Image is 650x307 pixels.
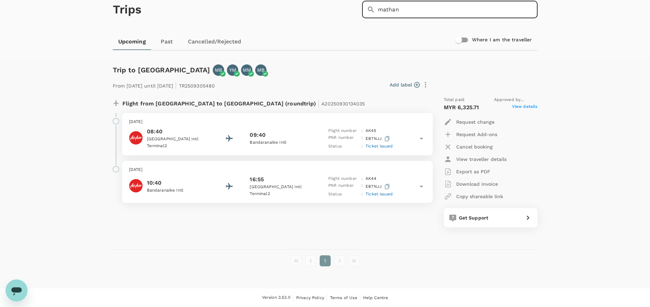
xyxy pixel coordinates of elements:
[320,255,331,266] button: page 1
[328,175,359,182] p: Flight number
[512,103,538,112] span: View details
[456,119,494,125] p: Request change
[444,116,494,128] button: Request change
[113,79,215,91] p: From [DATE] until [DATE] TR2509305480
[250,191,312,197] p: Terminal 2
[456,131,497,138] p: Request Add-ons
[250,184,312,191] p: [GEOGRAPHIC_DATA] Intl
[472,36,532,44] h6: Where I am the traveller
[390,81,420,88] button: Add label
[363,294,388,301] a: Help Centre
[444,190,503,203] button: Copy shareable link
[122,96,365,109] p: Flight from [GEOGRAPHIC_DATA] to [GEOGRAPHIC_DATA] (roundtrip)
[444,141,493,153] button: Cancel booking
[366,175,376,182] p: AK 44
[444,153,507,165] button: View traveller details
[147,136,209,143] p: [GEOGRAPHIC_DATA] Intl
[361,127,363,134] p: :
[243,66,251,73] p: MM
[250,131,266,139] p: 09:40
[289,255,361,266] nav: pagination navigation
[129,119,426,125] p: [DATE]
[175,81,177,90] span: |
[113,64,210,75] h6: Trip to [GEOGRAPHIC_DATA]
[129,166,426,173] p: [DATE]
[366,127,376,134] p: AK 45
[366,134,391,143] p: EB7NJJ
[366,182,391,191] p: EB7NJJ
[361,134,363,143] p: :
[147,127,209,136] p: 08:40
[444,103,479,112] p: MYR 6,325.71
[129,179,143,193] img: AirAsia
[361,191,363,198] p: :
[113,33,151,50] a: Upcoming
[6,279,28,301] iframe: Button to launch messaging window
[328,143,359,150] p: Status
[494,96,538,103] span: Approved by
[330,294,357,301] a: Terms of Use
[147,179,209,187] p: 10:40
[182,33,247,50] a: Cancelled/Rejected
[456,156,507,163] p: View traveller details
[444,96,465,103] span: Total paid
[328,134,359,143] p: PNR number
[366,144,393,149] span: Ticket issued
[444,128,497,141] button: Request Add-ons
[215,66,222,73] p: MB
[459,215,489,221] span: Get Support
[147,143,209,150] p: Terminal 2
[361,182,363,191] p: :
[147,187,209,194] p: Bandaranaike Intl
[363,295,388,300] span: Help Centre
[444,178,498,190] button: Download invoice
[129,131,143,145] img: AirAsia
[296,295,324,300] span: Privacy Policy
[378,1,538,18] input: Search by travellers, trips, or destination, label, team
[151,33,182,50] a: Past
[361,175,363,182] p: :
[456,181,498,187] p: Download invoice
[296,294,324,301] a: Privacy Policy
[257,66,264,73] p: MB
[456,168,490,175] p: Export as PDF
[366,192,393,196] span: Ticket issued
[444,165,490,178] button: Export as PDF
[250,139,312,146] p: Bandaranaike Intl
[456,193,503,200] p: Copy shareable link
[328,191,359,198] p: Status
[229,66,236,73] p: YM
[456,143,493,150] p: Cancel booking
[321,101,365,106] span: A20250930134035
[328,182,359,191] p: PNR number
[250,175,264,184] p: 16:55
[361,143,363,150] p: :
[330,295,357,300] span: Terms of Use
[262,294,290,301] span: Version 3.53.0
[328,127,359,134] p: Flight number
[318,99,320,108] span: |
